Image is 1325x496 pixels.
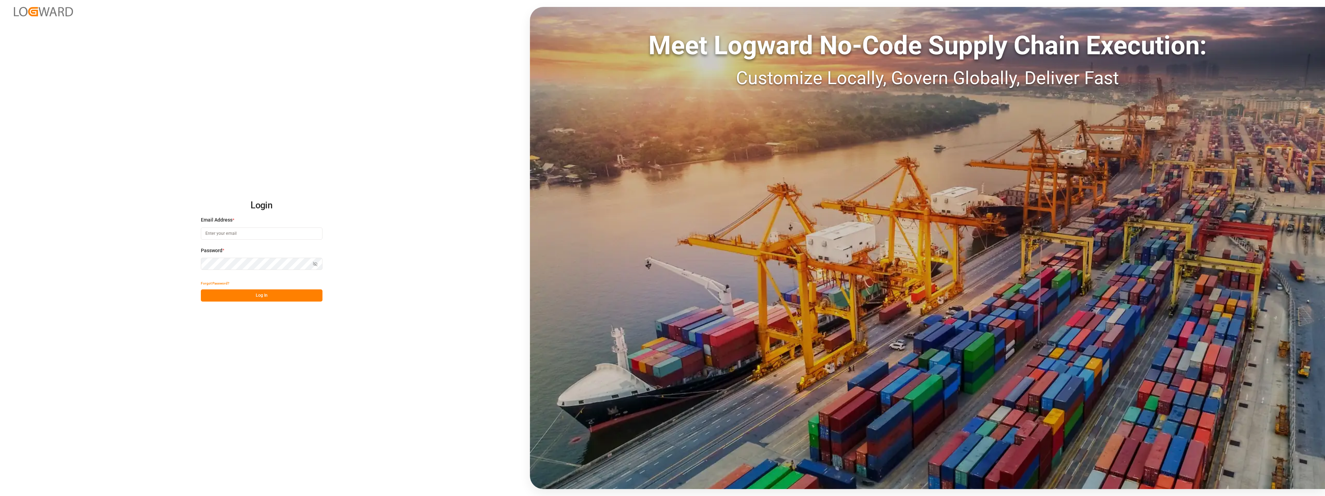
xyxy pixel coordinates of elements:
span: Email Address [201,216,232,224]
div: Meet Logward No-Code Supply Chain Execution: [530,26,1325,65]
input: Enter your email [201,227,322,240]
div: Customize Locally, Govern Globally, Deliver Fast [530,65,1325,92]
img: Logward_new_orange.png [14,7,73,16]
h2: Login [201,194,322,217]
button: Forgot Password? [201,277,229,289]
button: Log In [201,289,322,302]
span: Password [201,247,222,254]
